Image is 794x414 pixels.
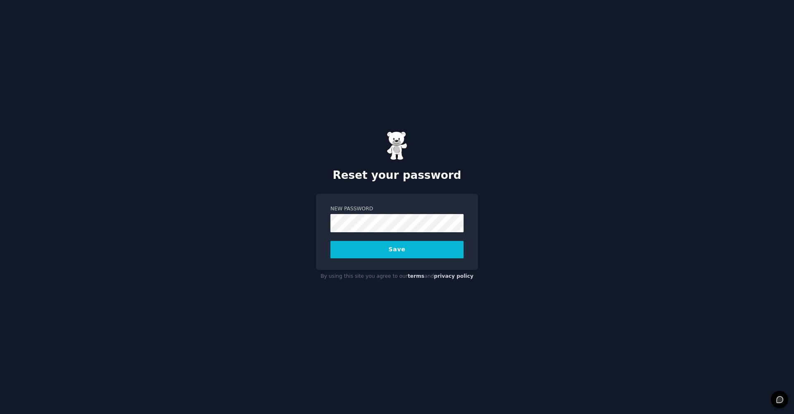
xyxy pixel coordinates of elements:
img: Gummy Bear [387,131,407,160]
a: privacy policy [434,273,474,279]
a: terms [408,273,424,279]
button: Save [330,241,464,258]
label: New Password [330,205,464,213]
div: By using this site you agree to our and [316,270,478,283]
h2: Reset your password [316,169,478,182]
